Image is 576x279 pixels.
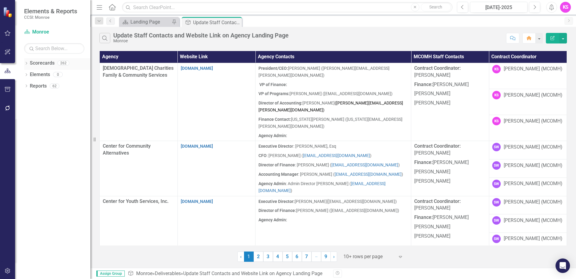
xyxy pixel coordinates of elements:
[489,196,567,214] td: Double-Click to Edit
[489,232,567,251] td: Double-Click to Edit
[30,83,47,90] a: Reports
[24,8,77,15] span: Elements & Reports
[122,2,452,13] input: Search ClearPoint...
[177,196,255,251] td: Double-Click to Edit
[258,66,288,71] strong: President/CEO:
[472,4,525,11] div: [DATE]-2025
[121,18,170,26] a: Landing Page
[183,271,322,276] div: Update Staff Contacts and Website Link on Agency Landing Page
[414,198,461,204] strong: Contract Coordinator:
[492,180,501,188] div: SW
[258,101,403,112] span: [PERSON_NAME]
[504,66,562,72] div: [PERSON_NAME] (MCOMH)
[258,144,336,149] span: r: [PERSON_NAME], Esq
[414,222,486,232] p: [PERSON_NAME]
[24,43,84,54] input: Search Below...
[414,159,433,165] strong: Finance:
[50,83,59,88] div: 62
[321,252,331,262] a: 9
[414,89,486,98] p: [PERSON_NAME]
[258,208,399,213] span: [PERSON_NAME] ([EMAIL_ADDRESS][DOMAIN_NAME])
[255,196,411,251] td: Double-Click to Edit
[492,65,501,73] div: KS
[258,181,386,193] span: : Admin Director [PERSON_NAME] ( )
[254,252,263,262] a: 2
[492,216,501,225] div: SW
[24,29,84,36] a: Monroe
[30,60,55,67] a: Scorecards
[259,82,287,87] strong: VP of Finance:
[411,63,489,141] td: Double-Click to Edit
[258,153,267,158] strong: CFO
[333,254,335,259] span: ›
[181,66,213,71] a: [DOMAIN_NAME]
[470,2,527,13] button: [DATE]-2025
[258,162,400,167] span: : [PERSON_NAME] ( )
[258,133,287,138] strong: Agency Admin:
[489,159,567,178] td: Double-Click to Edit
[177,63,255,141] td: Double-Click to Edit
[130,18,170,26] div: Landing Page
[258,172,403,177] span: : [PERSON_NAME] ( )
[258,91,290,96] strong: VP of Programs:
[414,198,461,211] span: [PERSON_NAME]
[489,141,567,159] td: Double-Click to Edit
[177,141,255,196] td: Double-Click to Edit
[258,144,292,149] strong: Executive Directo
[258,208,296,213] strong: Director of Finance:
[429,5,442,9] span: Search
[411,196,489,251] td: Double-Click to Edit
[103,143,151,156] span: Center for Community Alternatives
[414,65,461,71] strong: Contract Coordinator:
[258,117,291,122] strong: Finance Contact:
[414,167,486,177] p: [PERSON_NAME]
[414,98,486,107] p: [PERSON_NAME]
[258,181,386,193] a: [EMAIL_ADDRESS][DOMAIN_NAME]
[489,115,567,141] td: Double-Click to Edit
[128,270,329,277] div: » »
[258,101,302,105] strong: Director of Accounting:
[492,198,501,207] div: SW
[504,235,562,242] div: [PERSON_NAME] (MCOMH)
[504,162,562,169] div: [PERSON_NAME] (MCOMH)
[489,89,567,115] td: Double-Click to Edit
[263,252,273,262] a: 3
[113,39,289,43] div: Monroe
[560,2,571,13] button: KS
[255,141,411,196] td: Double-Click to Edit
[3,7,14,18] img: ClearPoint Strategy
[414,143,461,149] strong: Contract Coordinator:
[414,158,486,167] p: [PERSON_NAME]
[258,181,286,186] strong: Agency Admin
[504,217,562,224] div: [PERSON_NAME] (MCOMH)
[414,232,486,241] p: [PERSON_NAME]
[492,91,501,99] div: KS
[414,177,486,185] p: [PERSON_NAME]
[504,199,562,206] div: [PERSON_NAME] (MCOMH)
[331,162,398,167] a: [EMAIL_ADDRESS][DOMAIN_NAME]
[504,144,562,151] div: [PERSON_NAME] (MCOMH)
[258,199,295,204] strong: Executive Director:
[556,258,570,273] div: Open Intercom Messenger
[414,214,433,220] strong: Finance:
[24,15,77,20] small: CCSI: Monroe
[30,71,50,78] a: Elements
[258,91,393,96] span: [PERSON_NAME] ([EMAIL_ADDRESS][DOMAIN_NAME])
[492,235,501,243] div: SW
[335,172,402,177] a: [EMAIL_ADDRESS][DOMAIN_NAME]
[273,252,283,262] a: 4
[292,252,302,262] a: 6
[258,172,298,177] strong: Accounting Manager
[504,92,562,99] div: [PERSON_NAME] (MCOMH)
[414,213,486,222] p: [PERSON_NAME]
[155,271,181,276] a: Deliverables
[302,252,311,262] a: 7
[489,63,567,89] td: Double-Click to Edit
[414,143,461,156] span: [PERSON_NAME]
[113,32,289,39] div: Update Staff Contacts and Website Link on Agency Landing Page
[492,161,501,170] div: SW
[193,19,240,26] div: Update Staff Contacts and Website Link on Agency Landing Page
[258,162,295,167] strong: Director of Finance
[258,153,371,158] span: : [PERSON_NAME] ( )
